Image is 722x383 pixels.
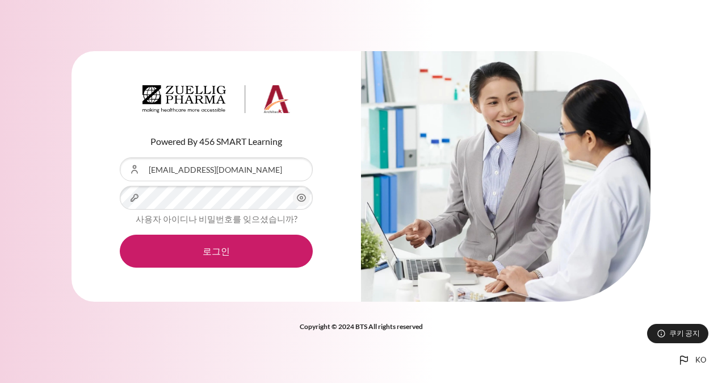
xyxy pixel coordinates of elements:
input: 사용자 아이디 [120,157,313,181]
span: ko [695,355,706,366]
button: 쿠키 공지 [647,324,708,343]
p: Powered By 456 SMART Learning [120,135,313,148]
span: 쿠키 공지 [669,328,700,339]
img: Architeck [142,85,290,114]
a: Architeck [142,85,290,118]
button: 로그인 [120,235,313,268]
button: Languages [673,349,711,372]
a: 사용자 아이디나 비밀번호를 잊으셨습니까? [136,214,297,224]
strong: Copyright © 2024 BTS All rights reserved [300,322,423,331]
